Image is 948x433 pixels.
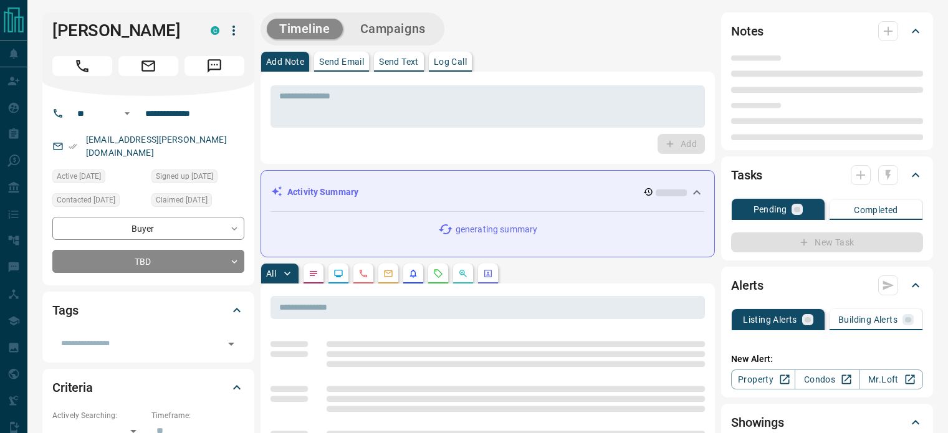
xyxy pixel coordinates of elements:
p: Listing Alerts [743,315,797,324]
div: Alerts [731,270,923,300]
div: TBD [52,250,244,273]
svg: Email Verified [69,142,77,151]
h2: Tags [52,300,78,320]
div: Criteria [52,373,244,402]
p: Actively Searching: [52,410,145,421]
p: Send Text [379,57,419,66]
span: Contacted [DATE] [57,194,115,206]
span: Email [118,56,178,76]
a: [EMAIL_ADDRESS][PERSON_NAME][DOMAIN_NAME] [86,135,227,158]
span: Active [DATE] [57,170,101,183]
div: Fri Oct 03 2025 [151,169,244,187]
svg: Listing Alerts [408,269,418,278]
button: Open [120,106,135,121]
h2: Criteria [52,378,93,397]
div: Sat Oct 11 2025 [52,169,145,187]
p: Log Call [434,57,467,66]
p: Add Note [266,57,304,66]
div: Fri Oct 03 2025 [151,193,244,211]
h2: Alerts [731,275,764,295]
h2: Tasks [731,165,762,185]
span: Call [52,56,112,76]
svg: Lead Browsing Activity [333,269,343,278]
div: condos.ca [211,26,219,35]
span: Signed up [DATE] [156,170,213,183]
h1: [PERSON_NAME] [52,21,192,40]
a: Property [731,369,795,389]
a: Mr.Loft [859,369,923,389]
div: Tags [52,295,244,325]
div: Notes [731,16,923,46]
p: Building Alerts [838,315,898,324]
button: Timeline [267,19,343,39]
svg: Emails [383,269,393,278]
p: Pending [754,205,787,214]
p: Completed [854,206,898,214]
div: Tasks [731,160,923,190]
p: Timeframe: [151,410,244,421]
p: Activity Summary [287,186,358,199]
div: Buyer [52,217,244,240]
h2: Notes [731,21,764,41]
svg: Requests [433,269,443,278]
a: Condos [795,369,859,389]
button: Campaigns [348,19,438,39]
p: generating summary [456,223,537,236]
p: Send Email [319,57,364,66]
svg: Agent Actions [483,269,493,278]
svg: Calls [358,269,368,278]
svg: Opportunities [458,269,468,278]
span: Claimed [DATE] [156,194,208,206]
button: Open [223,335,240,353]
h2: Showings [731,412,784,432]
svg: Notes [309,269,318,278]
p: New Alert: [731,353,923,366]
div: Mon Oct 06 2025 [52,193,145,211]
div: Activity Summary [271,181,704,204]
span: Message [184,56,244,76]
p: All [266,269,276,278]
